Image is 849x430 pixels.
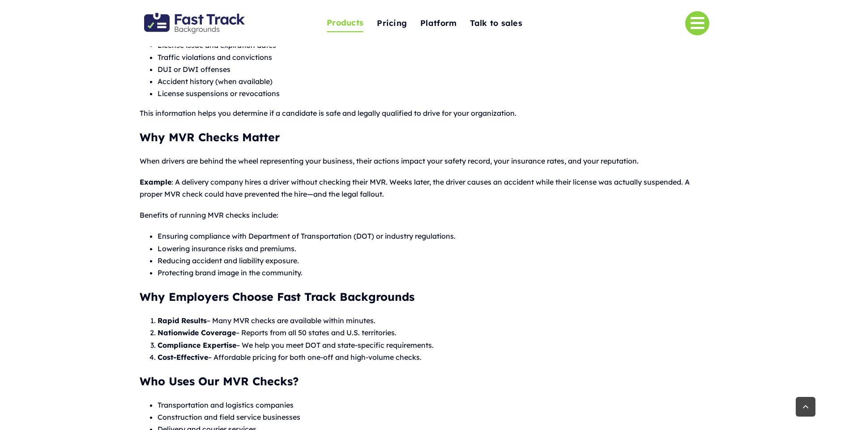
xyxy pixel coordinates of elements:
p: Benefits of running MVR checks include: [140,209,709,221]
a: Fast Track Backgrounds Logo [144,12,245,21]
p: This information helps you determine if a candidate is safe and legally qualified to drive for yo... [140,107,709,119]
li: Lowering insurance risks and premiums. [158,243,709,255]
strong: Why MVR Checks Matter [140,130,280,144]
b: Compliance Expertise [158,341,236,350]
li: – We help you meet DOT and state-specific requirements. [158,339,709,351]
li: – Affordable pricing for both one-off and high-volume checks. [158,351,709,363]
li: Ensuring compliance with Department of Transportation (DOT) or industry regulations. [158,230,709,242]
li: Protecting brand image in the community. [158,267,709,279]
li: Accident history (when available) [158,76,709,88]
a: Talk to sales [470,14,522,33]
span: Pricing [377,17,407,30]
li: – Reports from all 50 states and U.S. territories. [158,327,709,339]
strong: Why Employers Choose Fast Track Backgrounds [140,290,414,304]
img: Fast Track Backgrounds Logo [144,13,245,34]
b: Rapid Results [158,316,207,325]
li: – Many MVR checks are available within minutes. [158,315,709,327]
li: Traffic violations and convictions [158,51,709,63]
nav: One Page [282,1,567,46]
p: When drivers are behind the wheel representing your business, their actions impact your safety re... [140,155,709,167]
a: Pricing [377,14,407,33]
a: Link to # [685,11,709,35]
li: License suspensions or revocations [158,88,709,100]
p: : A delivery company hires a driver without checking their MVR. Weeks later, the driver causes an... [140,176,709,200]
b: Nationwide Coverage [158,328,236,337]
a: Platform [420,14,456,33]
strong: Who Uses Our MVR Checks? [140,374,299,388]
strong: Example [140,177,171,186]
li: Reducing accident and liability exposure. [158,255,709,267]
span: Platform [420,17,456,30]
li: DUI or DWI offenses [158,63,709,76]
span: Talk to sales [470,17,522,30]
li: Construction and field service businesses [158,411,709,423]
li: Transportation and logistics companies [158,399,709,411]
b: Cost-Effective [158,353,208,362]
span: Products [327,16,363,30]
